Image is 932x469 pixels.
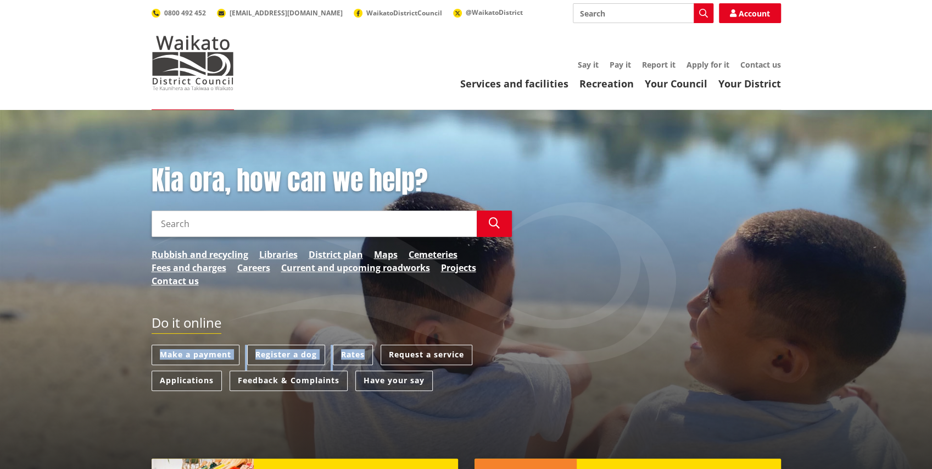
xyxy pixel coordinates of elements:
[718,77,781,90] a: Your District
[441,261,476,274] a: Projects
[645,77,707,90] a: Your Council
[333,345,373,365] a: Rates
[230,8,343,18] span: [EMAIL_ADDRESS][DOMAIN_NAME]
[740,59,781,70] a: Contact us
[152,315,221,334] h2: Do it online
[152,165,512,197] h1: Kia ora, how can we help?
[409,248,457,261] a: Cemeteries
[466,8,523,17] span: @WaikatoDistrict
[366,8,442,18] span: WaikatoDistrictCouncil
[152,211,477,237] input: Search input
[453,8,523,17] a: @WaikatoDistrict
[237,261,270,274] a: Careers
[578,59,599,70] a: Say it
[281,261,430,274] a: Current and upcoming roadworks
[152,274,199,288] a: Contact us
[355,371,433,391] a: Have your say
[259,248,298,261] a: Libraries
[230,371,348,391] a: Feedback & Complaints
[642,59,676,70] a: Report it
[687,59,729,70] a: Apply for it
[164,8,206,18] span: 0800 492 452
[381,345,472,365] a: Request a service
[152,248,248,261] a: Rubbish and recycling
[719,3,781,23] a: Account
[152,261,226,274] a: Fees and charges
[247,345,325,365] a: Register a dog
[217,8,343,18] a: [EMAIL_ADDRESS][DOMAIN_NAME]
[573,3,713,23] input: Search input
[309,248,363,261] a: District plan
[152,8,206,18] a: 0800 492 452
[152,345,239,365] a: Make a payment
[610,59,631,70] a: Pay it
[152,371,222,391] a: Applications
[354,8,442,18] a: WaikatoDistrictCouncil
[460,77,568,90] a: Services and facilities
[374,248,398,261] a: Maps
[579,77,634,90] a: Recreation
[152,35,234,90] img: Waikato District Council - Te Kaunihera aa Takiwaa o Waikato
